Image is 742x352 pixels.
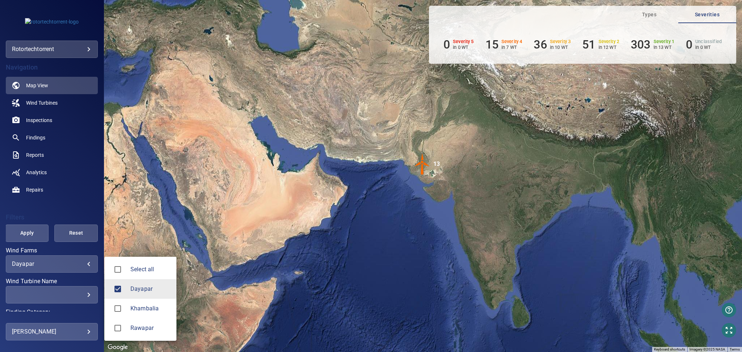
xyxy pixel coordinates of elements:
[130,304,171,313] span: Khambalia
[110,281,125,297] span: Dayapar
[130,285,171,293] div: Wind Farms Dayapar
[130,324,171,332] span: Rawapar
[110,320,125,336] span: Rawapar
[130,304,171,313] div: Wind Farms Khambalia
[130,265,171,274] span: Select all
[104,257,176,341] ul: Dayapar
[130,285,171,293] span: Dayapar
[110,301,125,316] span: Khambalia
[130,324,171,332] div: Wind Farms Rawapar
